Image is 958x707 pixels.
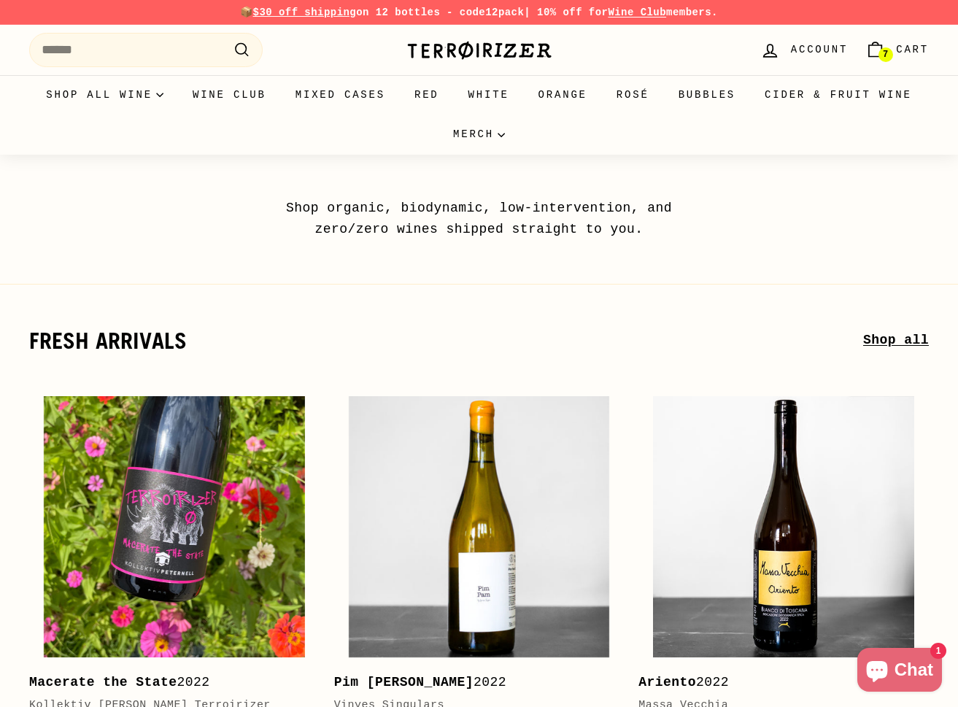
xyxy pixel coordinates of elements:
[857,28,938,72] a: Cart
[281,75,400,115] a: Mixed Cases
[638,672,914,693] div: 2022
[896,42,929,58] span: Cart
[400,75,454,115] a: Red
[29,672,305,693] div: 2022
[178,75,281,115] a: Wine Club
[31,75,178,115] summary: Shop all wine
[253,198,706,240] p: Shop organic, biodynamic, low-intervention, and zero/zero wines shipped straight to you.
[334,675,474,689] b: Pim [PERSON_NAME]
[791,42,848,58] span: Account
[524,75,602,115] a: Orange
[750,75,927,115] a: Cider & Fruit Wine
[29,4,929,20] p: 📦 on 12 bottles - code | 10% off for members.
[454,75,524,115] a: White
[638,675,696,689] b: Ariento
[664,75,750,115] a: Bubbles
[439,115,519,154] summary: Merch
[752,28,857,72] a: Account
[863,330,929,351] a: Shop all
[253,7,357,18] span: $30 off shipping
[853,648,946,695] inbox-online-store-chat: Shopify online store chat
[485,7,524,18] strong: 12pack
[883,50,888,60] span: 7
[29,328,863,353] h2: fresh arrivals
[29,675,177,689] b: Macerate the State
[608,7,666,18] a: Wine Club
[334,672,610,693] div: 2022
[602,75,664,115] a: Rosé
